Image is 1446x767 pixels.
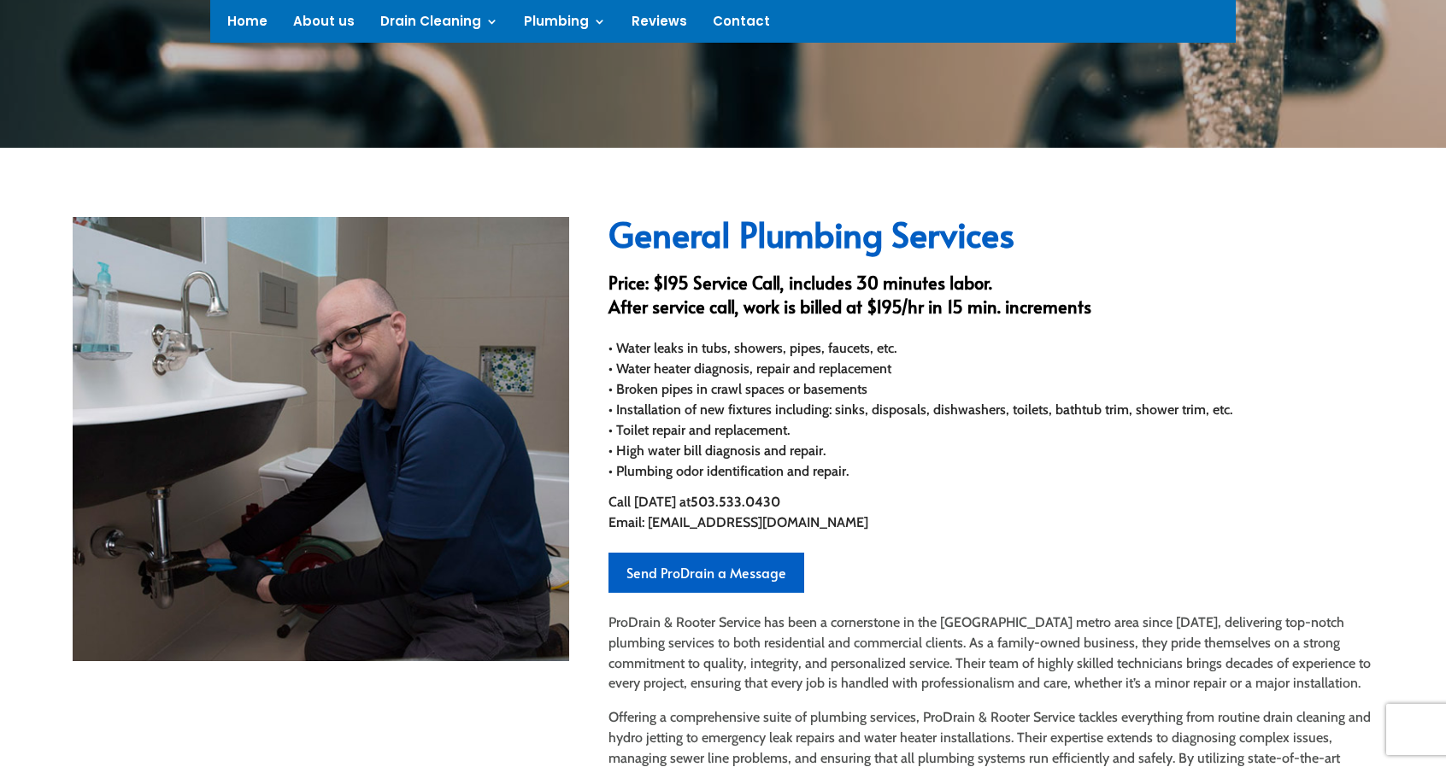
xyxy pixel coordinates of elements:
[608,553,804,593] a: Send ProDrain a Message
[227,15,267,34] a: Home
[524,15,606,34] a: Plumbing
[632,15,687,34] a: Reviews
[691,494,780,510] strong: 503.533.0430
[713,15,770,34] a: Contact
[608,514,868,530] span: Email: [EMAIL_ADDRESS][DOMAIN_NAME]
[608,612,1373,707] p: ProDrain & Rooter Service has been a cornerstone in the [GEOGRAPHIC_DATA] metro area since [DATE]...
[73,217,570,661] img: george-plumbing_0
[293,15,355,34] a: About us
[608,217,1373,260] h2: General Plumbing Services
[608,338,1373,482] div: • Water leaks in tubs, showers, pipes, faucets, etc. • Water heater diagnosis, repair and replace...
[608,271,1373,327] h3: Price: $195 Service Call, includes 30 minutes labor. After service call, work is billed at $195/h...
[608,494,691,510] span: Call [DATE] at
[380,15,498,34] a: Drain Cleaning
